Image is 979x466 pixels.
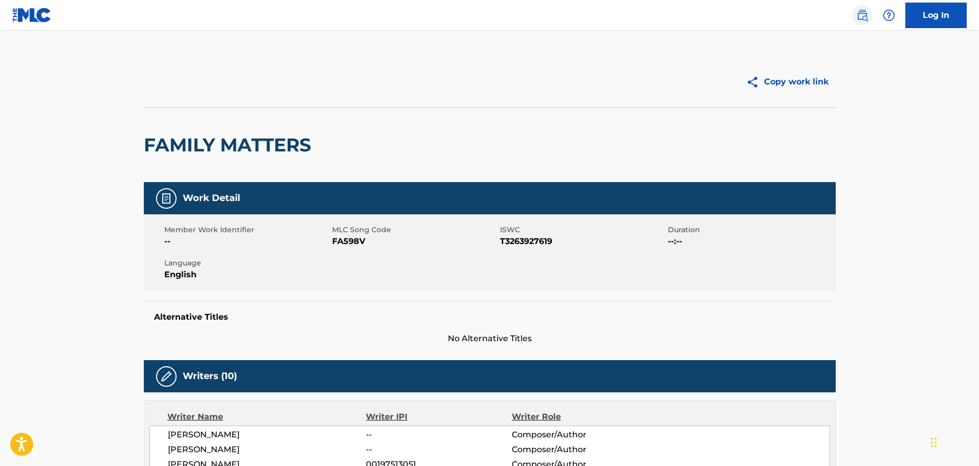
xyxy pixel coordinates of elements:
img: Writers [160,370,172,383]
img: Work Detail [160,192,172,205]
a: Public Search [852,5,873,26]
span: Member Work Identifier [164,225,330,235]
span: Language [164,258,330,269]
div: Writer IPI [366,411,512,423]
img: help [883,9,895,21]
span: -- [164,235,330,248]
span: -- [366,429,511,441]
h5: Work Detail [183,192,240,204]
div: Help [879,5,899,26]
img: search [856,9,868,21]
span: English [164,269,330,281]
img: Copy work link [746,76,764,88]
span: FA598V [332,235,497,248]
span: Duration [668,225,833,235]
span: No Alternative Titles [144,332,836,345]
span: MLC Song Code [332,225,497,235]
div: Writer Name [167,411,366,423]
h5: Alternative Titles [154,312,825,322]
span: Composer/Author [512,429,644,441]
div: Drag [931,427,937,458]
h2: FAMILY MATTERS [144,134,316,157]
a: Log In [905,3,967,28]
img: MLC Logo [12,8,52,23]
span: ISWC [500,225,665,235]
span: Composer/Author [512,443,644,456]
span: T3263927619 [500,235,665,248]
button: Copy work link [739,69,836,95]
iframe: Chat Widget [928,417,979,466]
span: [PERSON_NAME] [168,443,366,456]
h5: Writers (10) [183,370,237,382]
span: --:-- [668,235,833,248]
div: Writer Role [512,411,644,423]
span: -- [366,443,511,456]
span: [PERSON_NAME] [168,429,366,441]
